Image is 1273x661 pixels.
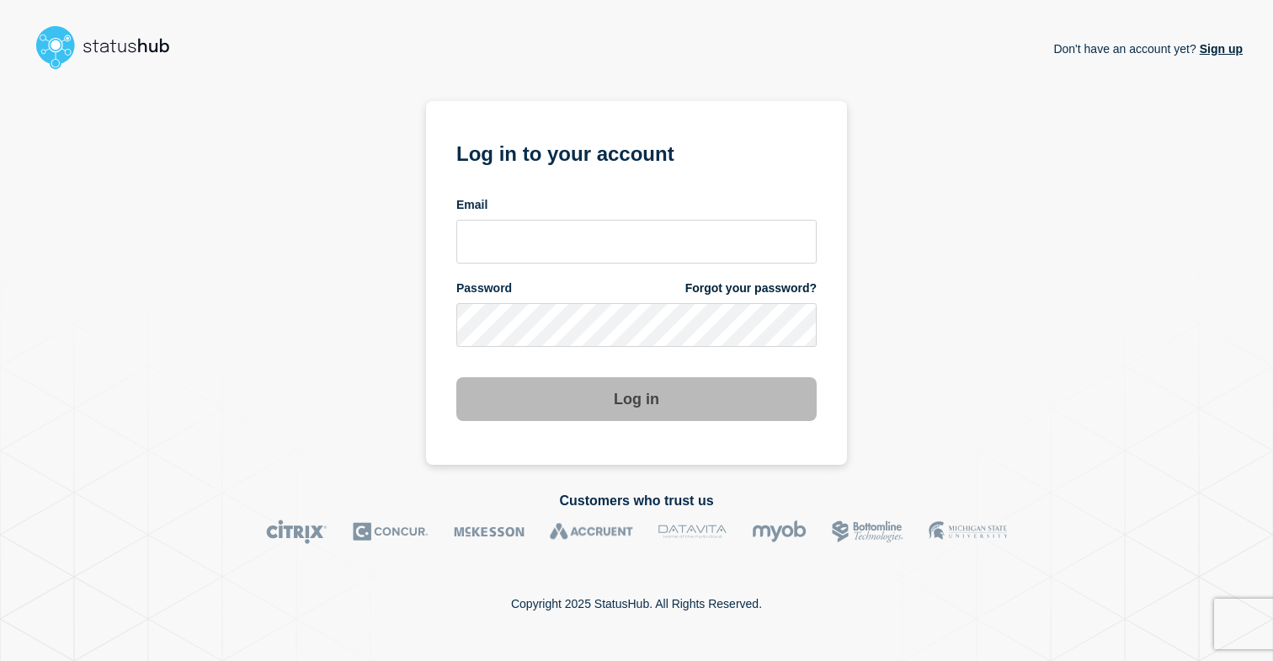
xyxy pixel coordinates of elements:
input: email input [456,220,817,264]
a: Sign up [1196,42,1243,56]
h1: Log in to your account [456,136,817,168]
img: MSU logo [929,520,1007,544]
span: Email [456,197,487,213]
p: Don't have an account yet? [1053,29,1243,69]
a: Forgot your password? [685,280,817,296]
p: Copyright 2025 StatusHub. All Rights Reserved. [511,597,762,610]
img: McKesson logo [454,520,525,544]
img: DataVita logo [658,520,727,544]
img: Concur logo [353,520,429,544]
img: Citrix logo [266,520,328,544]
img: StatusHub logo [30,20,190,74]
img: Accruent logo [550,520,633,544]
h2: Customers who trust us [30,493,1243,509]
button: Log in [456,377,817,421]
img: myob logo [752,520,807,544]
span: Password [456,280,512,296]
img: Bottomline logo [832,520,903,544]
input: password input [456,303,817,347]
